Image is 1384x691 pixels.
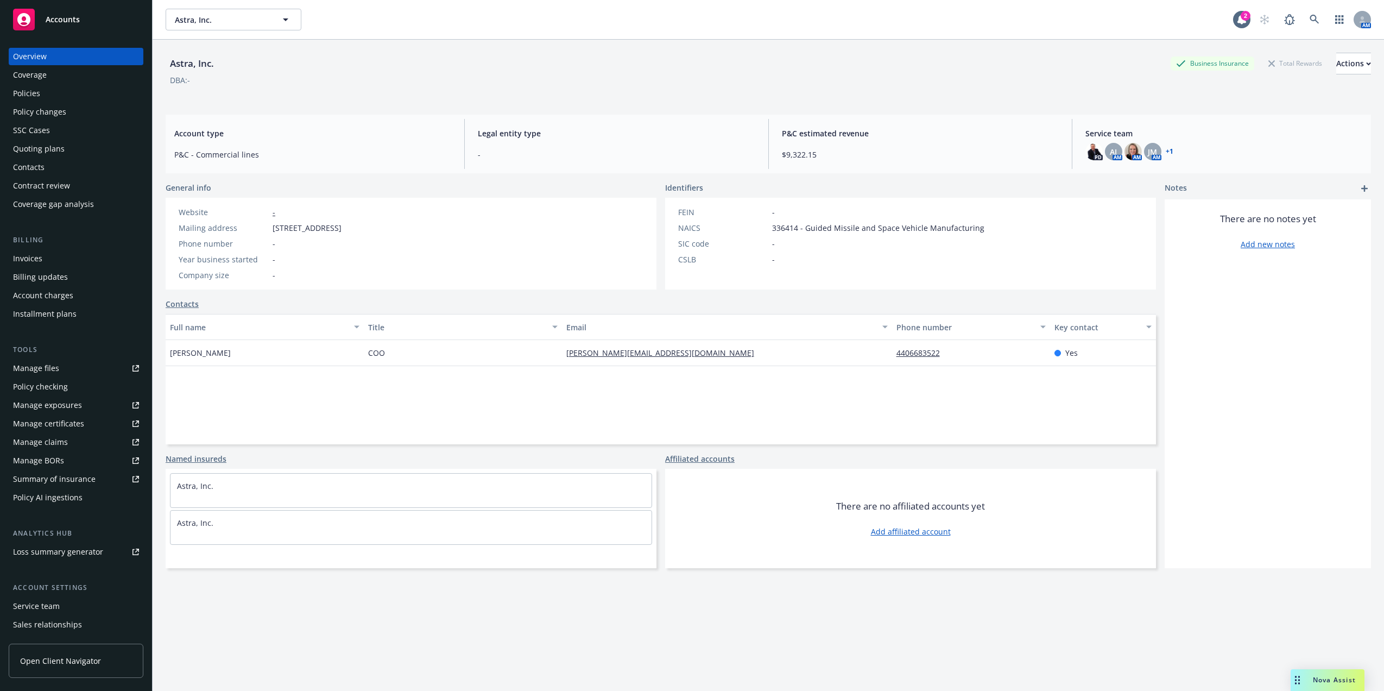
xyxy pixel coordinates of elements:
span: Notes [1165,182,1187,195]
span: Yes [1065,347,1078,359]
div: NAICS [678,222,768,234]
span: There are no affiliated accounts yet [836,500,985,513]
div: SIC code [678,238,768,249]
div: Policies [13,85,40,102]
span: Open Client Navigator [20,655,101,667]
button: Actions [1336,53,1371,74]
a: Manage BORs [9,452,143,469]
a: Policy AI ingestions [9,489,143,506]
img: photo [1124,143,1142,160]
span: 336414 - Guided Missile and Space Vehicle Manufacturing [772,222,984,234]
span: [STREET_ADDRESS] [273,222,342,234]
div: SSC Cases [13,122,50,139]
span: - [478,149,755,160]
img: photo [1085,143,1103,160]
a: add [1358,182,1371,195]
span: Legal entity type [478,128,755,139]
div: Key contact [1054,322,1140,333]
span: COO [368,347,385,359]
span: Identifiers [665,182,703,193]
span: AJ [1110,146,1117,158]
div: Quoting plans [13,140,65,158]
a: [PERSON_NAME][EMAIL_ADDRESS][DOMAIN_NAME] [566,348,763,358]
div: Manage BORs [13,452,64,469]
a: Coverage [9,66,143,84]
div: Drag to move [1291,669,1304,691]
a: Account charges [9,287,143,304]
a: Manage certificates [9,415,143,432]
div: Total Rewards [1263,56,1328,70]
a: Summary of insurance [9,470,143,488]
button: Phone number [892,314,1051,340]
div: Loss summary generator [13,543,103,561]
div: Email [566,322,876,333]
div: Manage files [13,360,59,377]
div: Service team [13,598,60,615]
a: Policy checking [9,378,143,395]
button: Key contact [1050,314,1156,340]
div: CSLB [678,254,768,265]
div: Sales relationships [13,616,82,633]
div: Related accounts [13,635,75,652]
span: - [273,238,275,249]
div: Manage certificates [13,415,84,432]
a: Accounts [9,4,143,35]
div: Manage exposures [13,397,82,414]
button: Astra, Inc. [166,9,301,30]
span: Service team [1085,128,1362,139]
div: Company size [179,269,268,281]
a: Overview [9,48,143,65]
span: - [772,254,775,265]
div: Installment plans [13,305,77,323]
div: Billing [9,235,143,246]
span: Astra, Inc. [175,14,269,26]
a: Manage claims [9,434,143,451]
div: Astra, Inc. [166,56,218,71]
div: FEIN [678,206,768,218]
a: Manage exposures [9,397,143,414]
a: Related accounts [9,635,143,652]
div: Manage claims [13,434,68,451]
div: Analytics hub [9,528,143,539]
div: DBA: - [170,74,190,86]
span: $9,322.15 [782,149,1059,160]
button: Title [364,314,562,340]
div: Phone number [179,238,268,249]
a: Report a Bug [1279,9,1300,30]
div: Contacts [13,159,45,176]
div: Contract review [13,177,70,194]
div: Policy AI ingestions [13,489,83,506]
div: Policy checking [13,378,68,395]
a: Astra, Inc. [177,518,213,528]
div: 2 [1241,11,1250,21]
span: P&C - Commercial lines [174,149,451,160]
div: Full name [170,322,347,333]
span: JM [1148,146,1157,158]
a: Switch app [1329,9,1350,30]
a: Contacts [166,298,199,310]
div: Overview [13,48,47,65]
span: Account type [174,128,451,139]
div: Business Insurance [1171,56,1254,70]
span: There are no notes yet [1220,212,1316,225]
span: - [273,254,275,265]
a: Manage files [9,360,143,377]
span: - [772,238,775,249]
a: Loss summary generator [9,543,143,561]
a: +1 [1166,148,1173,155]
a: Contract review [9,177,143,194]
div: Coverage gap analysis [13,196,94,213]
div: Coverage [13,66,47,84]
div: Account settings [9,582,143,593]
a: Affiliated accounts [665,453,735,464]
span: Nova Assist [1313,675,1356,684]
button: Email [562,314,892,340]
div: Phone number [896,322,1034,333]
a: Sales relationships [9,616,143,633]
a: - [273,207,275,217]
a: Coverage gap analysis [9,196,143,213]
div: Invoices [13,250,42,267]
span: General info [166,182,211,193]
a: Service team [9,598,143,615]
